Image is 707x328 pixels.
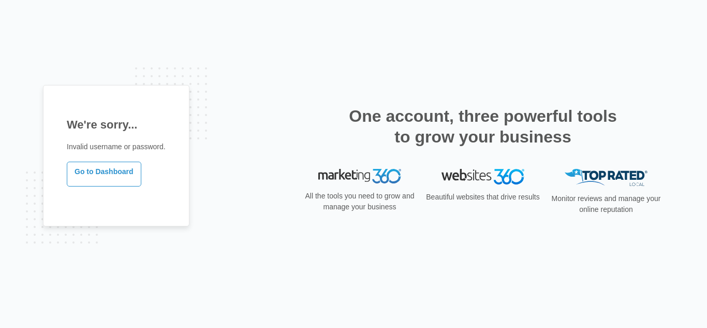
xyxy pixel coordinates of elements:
h2: One account, three powerful tools to grow your business [346,106,620,147]
img: Top Rated Local [565,169,647,186]
a: Go to Dashboard [67,162,141,187]
p: All the tools you need to grow and manage your business [302,191,418,212]
p: Beautiful websites that drive results [425,192,541,203]
img: Marketing 360 [318,169,401,183]
p: Invalid username or password. [67,141,166,152]
img: Websites 360 [441,169,524,184]
p: Monitor reviews and manage your online reputation [548,193,664,215]
h1: We're sorry... [67,116,166,133]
